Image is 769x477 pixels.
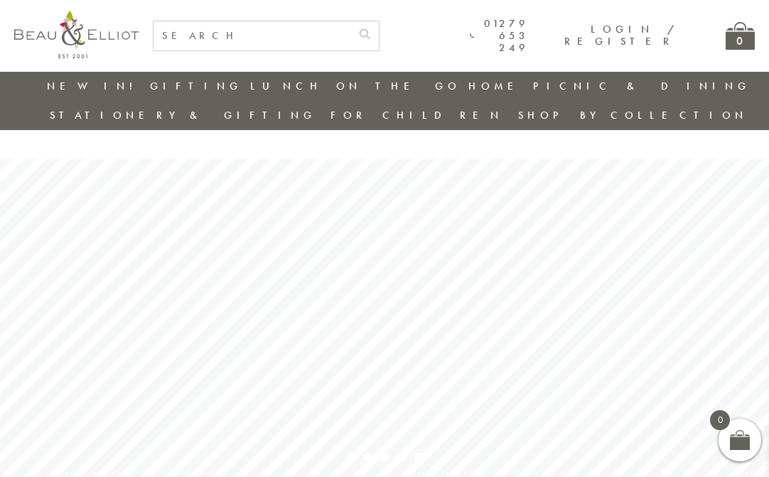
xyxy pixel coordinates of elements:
[330,108,503,122] a: For Children
[533,79,751,93] a: Picnic & Dining
[250,79,461,93] a: Lunch On The Go
[468,79,525,93] a: Home
[14,11,139,58] img: logo
[150,79,242,93] a: Gifting
[564,22,676,48] a: Login / Register
[47,79,142,93] a: New in!
[50,108,316,122] a: Stationery & Gifting
[470,18,529,55] a: 01279 653 249
[154,21,350,50] input: SEARCH
[518,108,748,122] a: Shop by collection
[726,22,755,50] a: 0
[710,410,730,430] span: 0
